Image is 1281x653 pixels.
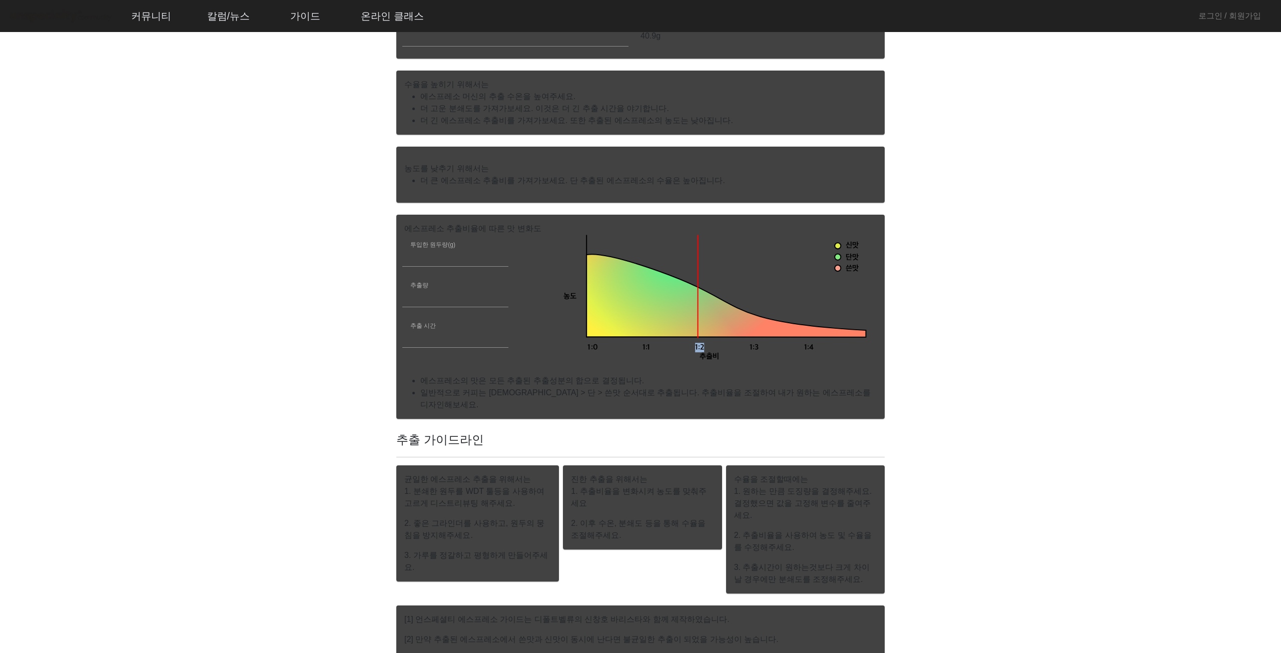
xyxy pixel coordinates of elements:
mat-label: 추출량 [410,282,428,288]
tspan: 1:1 [643,343,651,352]
a: 칼럼/뉴스 [199,3,258,30]
p: 1. 분쇄한 원두를 WDT 툴등을 사용하여 고르게 디스트리뷰팅 해주세요. [404,485,551,509]
mat-card-title: 에스프레소 추출비율에 따른 맛 변화도 [404,223,541,235]
span: 설정 [155,332,167,340]
mat-label: 추출 시간 [410,322,436,329]
li: 더 고운 분쇄도를 가져가보세요. 이것은 더 긴 추출 시간을 야기합니다. [420,103,877,115]
a: 온라인 클래스 [353,3,432,30]
p: 3. 가루를 정갈하고 평형하게 만들어주세요. [404,549,551,573]
p: [1] 언스페셜티 에스프레소 가이드는 디폴트벨류의 신창호 바리스타와 함께 제작하였습니다. [404,613,877,625]
tspan: 단맛 [846,253,859,262]
mat-card-title: 수율을 조절할때에는 [734,473,808,485]
span: 대화 [92,333,104,341]
li: 에스프레소 머신의 추출 수온을 높여주세요. [420,91,877,103]
p: 40.9g [640,30,867,42]
p: 2. 이후 수온, 분쇄도 등을 통해 수율을 조절해주세요. [571,517,714,541]
a: 설정 [129,317,192,342]
a: 가이드 [282,3,328,30]
tspan: 쓴맛 [846,264,859,273]
p: [2] 만약 추출된 에스프레소에서 쓴맛과 신맛이 동시에 난다면 불균일한 추출이 되었을 가능성이 높습니다. [404,633,877,645]
tspan: 1:0 [588,343,598,352]
p: 3. 추출시간이 원하는것보다 크게 차이날 경우에만 분쇄도를 조정해주세요. [734,561,877,585]
mat-card-title: 균일한 에스프레소 추출을 위해서는 [404,473,531,485]
tspan: 추출비 [700,352,719,362]
p: 2. 좋은 그라인더를 사용하고, 원두의 뭉침을 방지해주세요. [404,517,551,541]
tspan: 1:2 [695,343,704,352]
a: 대화 [66,317,129,342]
tspan: 1:4 [804,343,814,352]
tspan: 신맛 [846,241,859,251]
li: 일반적으로 커피는 [DEMOGRAPHIC_DATA] > 단 > 쓴맛 순서대로 추출됩니다. 추출비율을 조절하여 내가 원하는 에스프레소를 디자인해보세요. [420,387,877,411]
li: 에스프레소의 맛은 모든 추출된 추출성분의 합으로 결정됩니다. [420,375,877,387]
a: 홈 [3,317,66,342]
tspan: 농도 [564,292,577,301]
p: 1. 원하는 만큼 도징량을 결정해주세요. 결정했으면 값을 고정해 변수를 줄여주세요. [734,485,877,521]
a: 로그인 / 회원가입 [1198,10,1261,22]
h2: 추출 가이드라인 [396,431,885,449]
p: 2. 추출비율을 사용하여 농도 및 수율을를 수정해주세요. [734,529,877,553]
mat-card-title: 수율을 높히기 위해서는 [404,79,489,91]
img: logo [8,8,113,25]
mat-card-title: 농도를 낮추기 위해서는 [404,163,489,175]
p: 1. 추출비율을 변화시켜 농도를 맞춰주세요 [571,485,714,509]
a: 커뮤니티 [123,3,179,30]
span: 홈 [32,332,38,340]
mat-card-title: 진한 추출을 위해서는 [571,473,648,485]
li: 더 긴 에스프레소 추출비를 가져가보세요. 또한 추출된 에스프레소의 농도는 낮아집니다. [420,115,877,127]
li: 더 큰 에스프레소 추출비를 가져가보세요. 단 추출된 에스프레소의 수율은 높아집니다. [420,175,877,187]
mat-label: 투입한 원두량(g) [410,241,455,248]
tspan: 1:3 [750,343,759,352]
